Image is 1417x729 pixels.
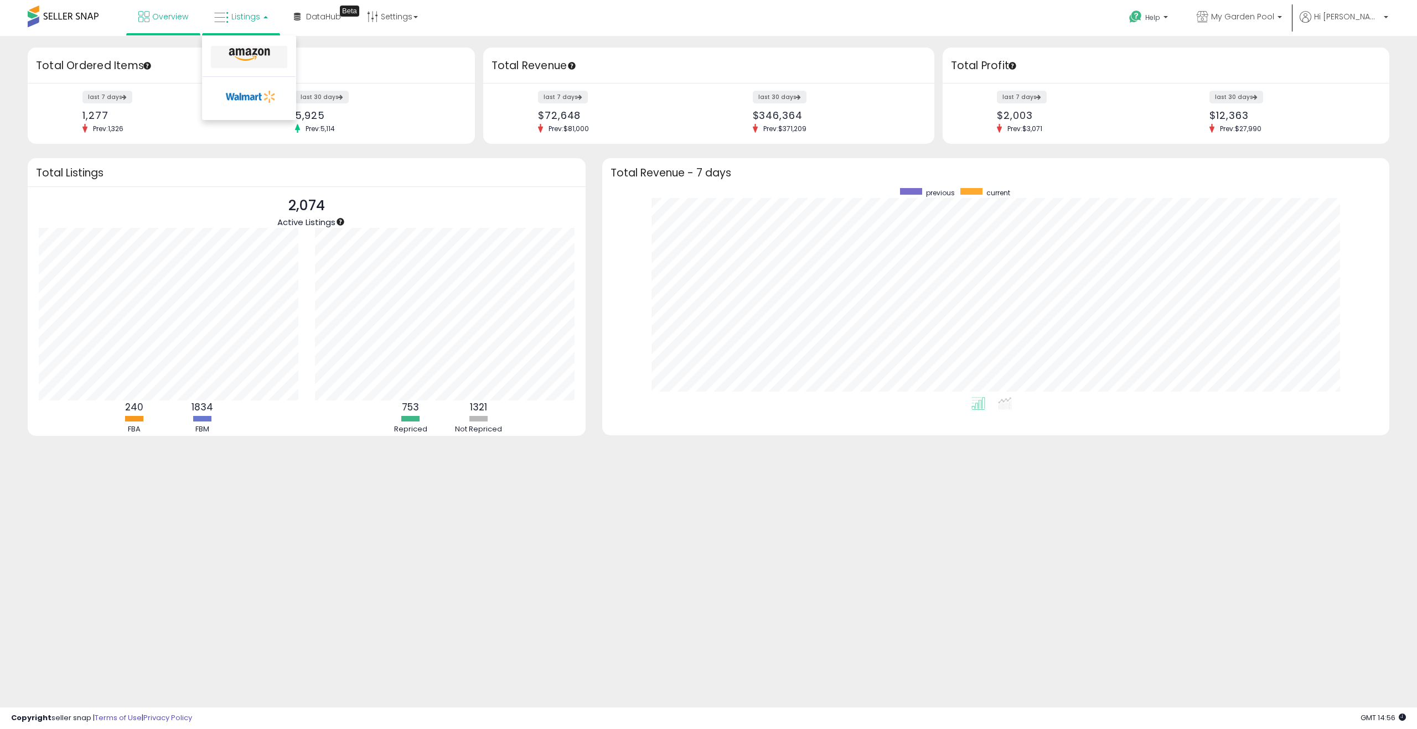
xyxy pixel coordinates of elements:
[758,124,812,133] span: Prev: $371,209
[611,169,1382,177] h3: Total Revenue - 7 days
[1211,11,1274,22] span: My Garden Pool
[1209,91,1263,103] label: last 30 days
[1007,61,1017,71] div: Tooltip anchor
[87,124,129,133] span: Prev: 1,326
[997,110,1157,121] div: $2,003
[470,400,487,414] b: 1321
[951,58,1382,74] h3: Total Profit
[377,424,444,435] div: Repriced
[277,216,335,228] span: Active Listings
[753,110,915,121] div: $346,364
[306,11,341,22] span: DataHub
[402,400,419,414] b: 753
[277,195,335,216] p: 2,074
[192,400,213,414] b: 1834
[997,91,1047,103] label: last 7 days
[152,11,188,22] span: Overview
[538,110,700,121] div: $72,648
[36,169,577,177] h3: Total Listings
[567,61,577,71] div: Tooltip anchor
[1300,11,1388,36] a: Hi [PERSON_NAME]
[36,58,467,74] h3: Total Ordered Items
[1145,13,1160,22] span: Help
[82,110,243,121] div: 1,277
[125,400,143,414] b: 240
[340,6,359,17] div: Tooltip anchor
[446,424,512,435] div: Not Repriced
[1209,110,1370,121] div: $12,363
[82,91,132,103] label: last 7 days
[295,91,349,103] label: last 30 days
[142,61,152,71] div: Tooltip anchor
[543,124,594,133] span: Prev: $81,000
[1314,11,1380,22] span: Hi [PERSON_NAME]
[753,91,806,103] label: last 30 days
[1214,124,1267,133] span: Prev: $27,990
[538,91,588,103] label: last 7 days
[101,424,168,435] div: FBA
[1002,124,1048,133] span: Prev: $3,071
[926,188,955,197] span: previous
[492,58,926,74] h3: Total Revenue
[1129,10,1142,24] i: Get Help
[1120,2,1179,36] a: Help
[335,217,345,227] div: Tooltip anchor
[300,124,340,133] span: Prev: 5,114
[231,11,260,22] span: Listings
[986,188,1010,197] span: current
[295,110,456,121] div: 5,925
[169,424,236,435] div: FBM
